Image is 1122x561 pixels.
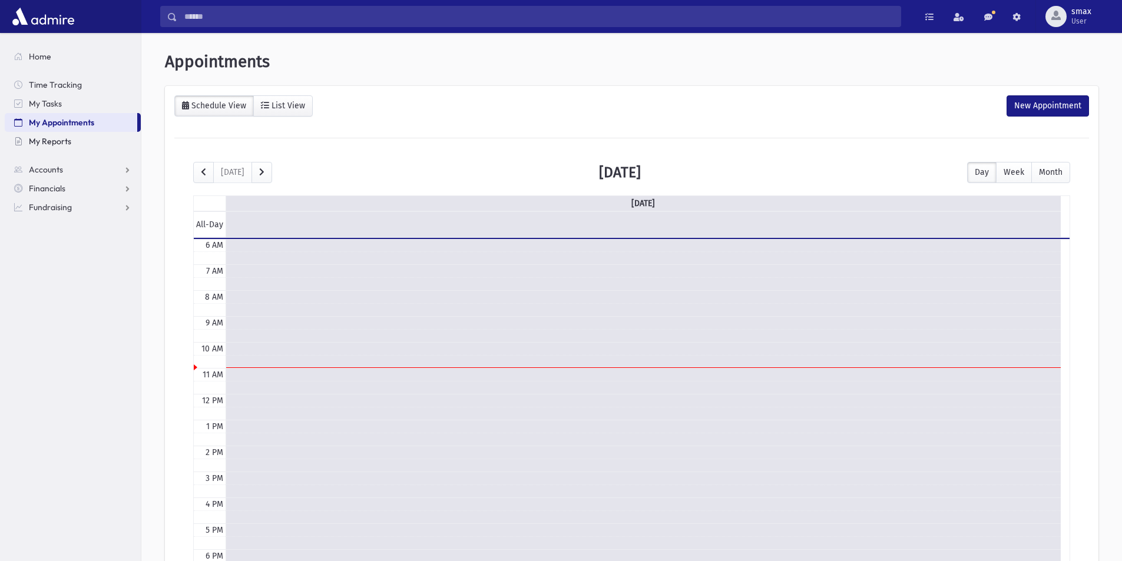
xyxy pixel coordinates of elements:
[5,75,141,94] a: Time Tracking
[5,198,141,217] a: Fundraising
[203,498,226,510] div: 4 PM
[599,164,641,181] h2: [DATE]
[200,369,226,381] div: 11 AM
[174,95,254,117] a: Schedule View
[203,291,226,303] div: 8 AM
[996,162,1032,183] button: Week
[1071,16,1091,26] span: User
[1007,95,1089,117] div: New Appointment
[165,52,270,71] span: Appointments
[199,343,226,355] div: 10 AM
[29,136,71,147] span: My Reports
[194,218,226,231] span: All-Day
[29,79,82,90] span: Time Tracking
[629,196,657,211] a: [DATE]
[29,164,63,175] span: Accounts
[5,113,137,132] a: My Appointments
[1031,162,1070,183] button: Month
[203,472,226,484] div: 3 PM
[5,132,141,151] a: My Reports
[29,98,62,109] span: My Tasks
[967,162,997,183] button: Day
[5,47,141,66] a: Home
[204,265,226,277] div: 7 AM
[251,162,272,183] button: next
[29,183,65,194] span: Financials
[193,162,214,183] button: prev
[5,160,141,179] a: Accounts
[203,239,226,251] div: 6 AM
[5,94,141,113] a: My Tasks
[189,101,246,111] div: Schedule View
[29,117,94,128] span: My Appointments
[204,420,226,433] div: 1 PM
[213,162,252,183] button: [DATE]
[29,51,51,62] span: Home
[29,202,72,213] span: Fundraising
[203,524,226,536] div: 5 PM
[203,317,226,329] div: 9 AM
[5,179,141,198] a: Financials
[200,394,226,407] div: 12 PM
[9,5,77,28] img: AdmirePro
[1071,7,1091,16] span: smax
[269,101,305,111] div: List View
[177,6,901,27] input: Search
[253,95,313,117] a: List View
[203,446,226,459] div: 2 PM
